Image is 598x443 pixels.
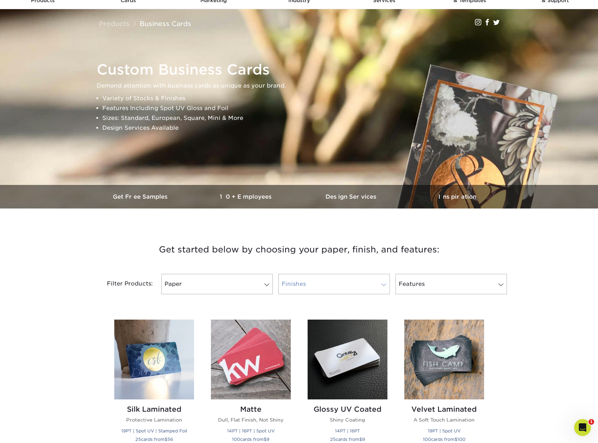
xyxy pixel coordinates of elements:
[102,103,508,113] li: Features Including Spot UV Gloss and Foil
[114,405,194,413] h2: Silk Laminated
[232,437,269,442] small: cards from
[455,437,457,442] span: $
[335,428,360,434] small: 14PT | 16PT
[405,185,510,208] a: Inspiration
[396,274,507,294] a: Features
[102,94,508,103] li: Variety of Stocks & Finishes
[211,405,291,413] h2: Matte
[140,20,191,27] a: Business Cards
[330,437,365,442] small: cards from
[330,437,336,442] span: 25
[308,405,387,413] h2: Glossy UV Coated
[99,20,130,27] a: Products
[227,428,275,434] small: 14PT | 16PT | Spot UV
[405,193,510,200] h3: Inspiration
[135,437,141,442] span: 25
[423,437,431,442] span: 100
[232,437,240,442] span: 100
[88,185,194,208] a: Get Free Samples
[194,193,299,200] h3: 10+ Employees
[88,274,159,294] div: Filter Products:
[457,437,465,442] span: 100
[121,428,187,434] small: 19PT | Spot UV | Stamped Foil
[94,234,505,265] h3: Get started below by choosing your paper, finish, and features:
[264,437,266,442] span: $
[308,320,387,399] img: Glossy UV Coated Business Cards
[362,437,365,442] span: 9
[308,416,387,423] p: Shiny Coating
[404,405,484,413] h2: Velvet Laminated
[167,437,173,442] span: 56
[194,185,299,208] a: 10+ Employees
[359,437,362,442] span: $
[278,274,390,294] a: Finishes
[574,419,591,436] iframe: Intercom live chat
[423,437,465,442] small: cards from
[88,193,194,200] h3: Get Free Samples
[114,416,194,423] p: Protective Lamination
[161,274,273,294] a: Paper
[135,437,173,442] small: cards from
[102,113,508,123] li: Sizes: Standard, European, Square, Mini & More
[211,416,291,423] p: Dull, Flat Finish, Not Shiny
[2,422,60,441] iframe: Google Customer Reviews
[165,437,167,442] span: $
[97,81,508,91] p: Demand attention with business cards as unique as your brand.
[114,320,194,399] img: Silk Laminated Business Cards
[266,437,269,442] span: 9
[299,193,405,200] h3: Design Services
[589,419,594,425] span: 1
[97,61,508,78] h1: Custom Business Cards
[102,123,508,133] li: Design Services Available
[404,416,484,423] p: A Soft Touch Lamination
[211,320,291,399] img: Matte Business Cards
[299,185,405,208] a: Design Services
[428,428,461,434] small: 19PT | Spot UV
[404,320,484,399] img: Velvet Laminated Business Cards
